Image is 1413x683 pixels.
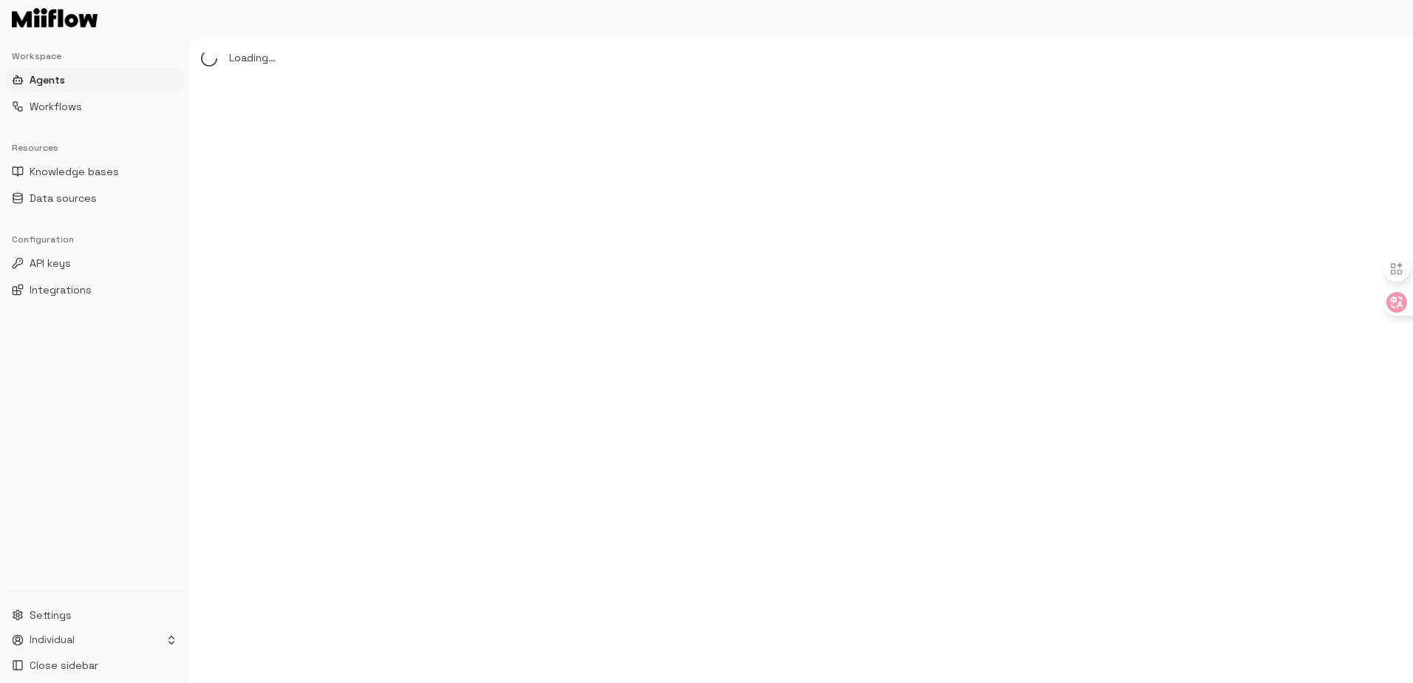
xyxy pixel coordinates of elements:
[30,99,82,114] span: Workflows
[30,633,75,648] p: Individual
[30,608,72,622] span: Settings
[6,136,183,160] div: Resources
[183,38,195,683] button: Toggle Sidebar
[6,186,183,210] button: Data sources
[6,44,183,68] div: Workspace
[30,191,97,205] span: Data sources
[30,72,65,87] span: Agents
[6,160,183,183] button: Knowledge bases
[12,8,98,27] img: Logo
[229,50,1401,66] p: Loading…
[30,256,71,271] span: API keys
[30,658,98,673] span: Close sidebar
[6,68,183,92] button: Agents
[6,603,183,627] button: Settings
[6,228,183,251] div: Configuration
[6,653,183,677] button: Close sidebar
[6,630,183,650] button: Individual
[6,251,183,275] button: API keys
[30,282,92,297] span: Integrations
[6,95,183,118] button: Workflows
[30,164,119,179] span: Knowledge bases
[6,278,183,302] button: Integrations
